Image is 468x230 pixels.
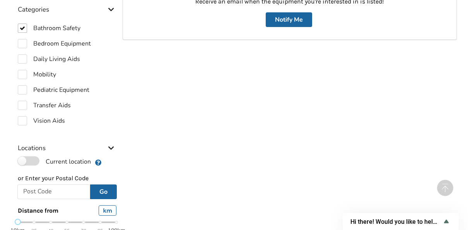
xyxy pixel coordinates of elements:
div: Locations [18,129,117,156]
input: Post Code [17,184,91,199]
button: Go [90,184,117,199]
button: Show survey - Hi there! Would you like to help us improve AssistList? [350,217,451,226]
label: Bathroom Safety [18,24,80,33]
label: Mobility [18,70,56,79]
label: Daily Living Aids [18,54,80,64]
label: Current location [18,156,91,166]
div: km [99,205,116,216]
label: Pediatric Equipment [18,85,89,95]
label: Transfer Aids [18,101,71,110]
span: Hi there! Would you like to help us improve AssistList? [350,218,442,225]
span: Distance from [18,207,58,214]
p: or Enter your Postal Code [18,174,117,183]
label: Bedroom Equipment [18,39,91,48]
button: Notify Me [266,12,312,27]
label: Vision Aids [18,116,65,125]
